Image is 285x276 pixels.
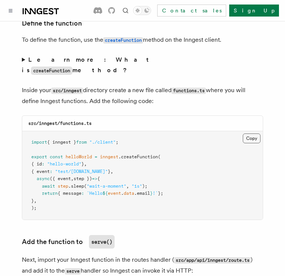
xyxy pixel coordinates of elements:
span: await [42,183,55,189]
span: : [81,191,84,196]
span: step [58,183,68,189]
a: Define the function [22,18,82,29]
a: Contact sales [157,5,226,17]
p: Inside your directory create a new file called where you will define Inngest functions. Add the f... [22,85,263,106]
span: : [42,161,44,167]
span: .email [134,191,150,196]
span: "./client" [89,140,116,145]
span: { [97,176,100,181]
span: } [108,169,110,174]
strong: Learn more: What is method? [22,56,152,74]
span: { id [31,161,42,167]
code: serve [65,268,81,274]
span: "hello-world" [47,161,81,167]
span: "test/[DOMAIN_NAME]" [55,169,108,174]
span: }; [158,191,163,196]
span: = [95,154,97,159]
span: export [31,154,47,159]
span: data [124,191,134,196]
button: Toggle navigation [6,6,15,15]
p: To define the function, use the method on the Inngest client. [22,35,263,45]
span: , [34,198,37,203]
button: Copy [243,133,260,143]
span: from [76,140,87,145]
span: ); [142,183,147,189]
span: . [121,191,124,196]
span: , [71,176,74,181]
summary: Learn more: What iscreateFunctionmethod? [22,55,263,76]
span: async [37,176,50,181]
span: ${ [103,191,108,196]
span: ); [31,205,37,211]
code: src/app/api/inngest/route.ts [174,257,251,264]
span: , [126,183,129,189]
span: { inngest } [47,140,76,145]
span: ( [84,183,87,189]
code: serve() [89,235,115,249]
button: Toggle dark mode [133,6,151,15]
span: !` [153,191,158,196]
span: ; [116,140,118,145]
code: src/inngest [51,88,83,94]
span: step }) [74,176,92,181]
span: } [81,161,84,167]
span: ({ event [50,176,71,181]
span: => [92,176,97,181]
span: { event [31,169,50,174]
span: .createFunction [118,154,158,159]
span: "1s" [132,183,142,189]
span: : [50,169,52,174]
button: Find something... [121,6,130,15]
code: createFunction [31,67,72,75]
a: Sign Up [229,5,279,17]
span: return [42,191,58,196]
span: `Hello [87,191,103,196]
span: , [110,169,113,174]
span: helloWorld [66,154,92,159]
span: const [50,154,63,159]
span: } [150,191,153,196]
code: functions.ts [172,88,206,94]
span: event [108,191,121,196]
span: , [84,161,87,167]
span: import [31,140,47,145]
span: } [31,198,34,203]
a: createFunction [103,36,143,43]
span: inngest [100,154,118,159]
a: Add the function toserve() [22,235,115,249]
span: "wait-a-moment" [87,183,126,189]
span: { message [58,191,81,196]
code: src/inngest/functions.ts [28,121,92,126]
span: ( [158,154,161,159]
code: createFunction [103,37,143,44]
span: .sleep [68,183,84,189]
